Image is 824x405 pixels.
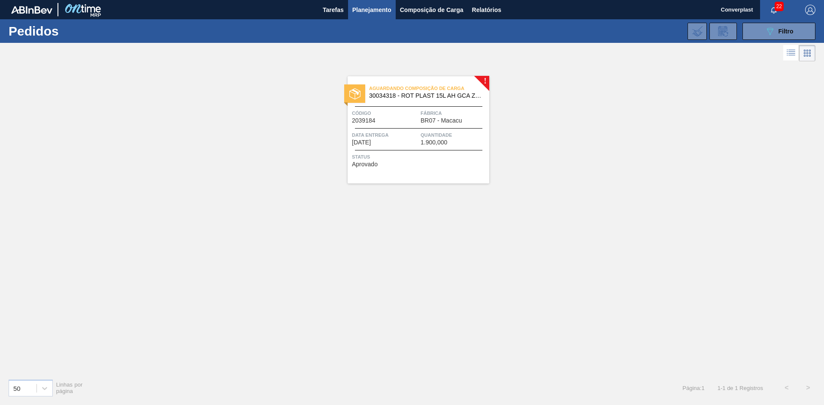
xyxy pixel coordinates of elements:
[799,45,815,61] div: Visão em Cards
[421,109,487,117] span: Fábrica
[775,2,784,11] span: 22
[682,385,704,391] span: Página : 1
[323,5,344,15] span: Tarefas
[688,23,707,40] div: Importar Negociações dos Pedidos
[352,109,418,117] span: Código
[783,45,799,61] div: Visão em Lista
[421,131,487,139] span: Quantidade
[352,131,418,139] span: Data entrega
[369,93,482,99] span: 30034318 - ROT PLAST 15L AH GCA ZERO S CL NIV25
[352,5,391,15] span: Planejamento
[779,28,794,35] span: Filtro
[56,381,83,394] span: Linhas por página
[352,161,378,168] span: Aprovado
[9,26,137,36] h1: Pedidos
[805,5,815,15] img: Logout
[472,5,501,15] span: Relatórios
[13,384,21,392] div: 50
[742,23,815,40] button: Filtro
[760,4,788,16] button: Notificações
[369,84,489,93] span: Aguardando Composição de Carga
[797,377,819,399] button: >
[709,23,737,40] div: Solicitação de Revisão de Pedidos
[349,88,360,99] img: status
[11,6,52,14] img: TNhmsLtSVTkK8tSr43FrP2fwEKptu5GPRR3wAAAABJRU5ErkJggg==
[352,139,371,146] span: 25/10/2025
[421,139,447,146] span: 1.900,000
[400,5,463,15] span: Composição de Carga
[718,385,763,391] span: 1 - 1 de 1 Registros
[352,153,487,161] span: Status
[776,377,797,399] button: <
[352,117,376,124] span: 2039184
[421,117,462,124] span: BR07 - Macacu
[335,76,489,183] a: !statusAguardando Composição de Carga30034318 - ROT PLAST 15L AH GCA ZERO S CL NIV25Código2039184...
